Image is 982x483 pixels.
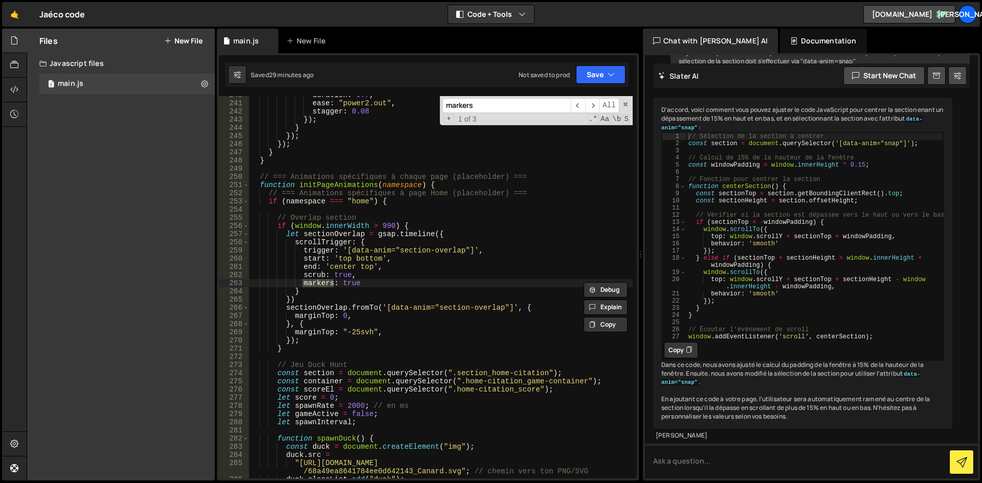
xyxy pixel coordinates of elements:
[219,263,249,271] div: 261
[219,189,249,197] div: 252
[219,214,249,222] div: 255
[219,320,249,328] div: 268
[219,295,249,304] div: 265
[662,290,686,297] div: 21
[219,279,249,287] div: 263
[571,98,585,113] span: ​
[286,36,329,46] div: New File
[599,114,610,124] span: CaseSensitive Search
[219,426,249,434] div: 281
[454,115,481,123] span: 1 of 3
[219,116,249,124] div: 243
[27,53,215,74] div: Javascript files
[219,344,249,353] div: 271
[958,5,977,24] a: [PERSON_NAME]
[585,98,599,113] span: ​
[599,98,619,113] span: Alt-Enter
[658,71,699,81] h2: Slater AI
[219,238,249,246] div: 258
[662,226,686,233] div: 14
[219,205,249,214] div: 254
[219,107,249,116] div: 242
[662,176,686,183] div: 7
[219,410,249,418] div: 279
[662,197,686,204] div: 10
[269,71,314,79] div: 29 minutes ago
[219,369,249,377] div: 274
[233,36,259,46] div: main.js
[39,35,58,47] h2: Files
[519,71,570,79] div: Not saved to prod
[662,212,686,219] div: 12
[662,240,686,247] div: 16
[662,333,686,340] div: 27
[576,65,626,84] button: Save
[219,451,249,459] div: 284
[662,326,686,333] div: 26
[780,29,866,53] div: Documentation
[863,5,955,24] a: [DOMAIN_NAME]
[662,297,686,305] div: 22
[48,81,54,89] span: 1
[662,169,686,176] div: 6
[448,5,534,24] button: Code + Tools
[39,8,85,20] div: Jaéco code
[251,71,314,79] div: Saved
[662,269,686,276] div: 19
[219,165,249,173] div: 249
[442,98,571,113] input: Search for
[219,402,249,410] div: 278
[662,312,686,319] div: 24
[662,140,686,147] div: 2
[662,190,686,197] div: 9
[662,183,686,190] div: 8
[584,300,628,315] button: Explain
[653,98,952,429] div: D'accord, voici comment vous pouvez ajuster le code JavaScript pour centrer la section enant un d...
[219,459,249,475] div: 285
[219,140,249,148] div: 246
[443,114,454,123] span: Toggle Replace mode
[662,154,686,162] div: 4
[2,2,27,27] a: 🤙
[662,219,686,226] div: 13
[662,247,686,255] div: 17
[662,162,686,169] div: 5
[219,173,249,181] div: 250
[219,271,249,279] div: 262
[219,353,249,361] div: 272
[219,246,249,255] div: 259
[671,40,970,74] div: ok je ne veux pas la moitié mais plutot 15% en haut et 15% en bas pour le dépassement, de plus la...
[219,434,249,443] div: 282
[611,114,622,124] span: Whole Word Search
[219,148,249,156] div: 247
[219,304,249,312] div: 266
[643,29,778,53] div: Chat with [PERSON_NAME] AI
[662,305,686,312] div: 23
[584,282,628,297] button: Debug
[164,37,203,45] button: New File
[219,197,249,205] div: 253
[219,132,249,140] div: 245
[219,287,249,295] div: 264
[219,124,249,132] div: 244
[656,431,950,440] div: [PERSON_NAME]
[662,147,686,154] div: 3
[584,317,628,332] button: Copy
[219,394,249,402] div: 277
[662,276,686,290] div: 20
[219,156,249,165] div: 248
[623,114,630,124] span: Search In Selection
[661,116,923,131] code: data-anim="snap"
[219,336,249,344] div: 270
[662,319,686,326] div: 25
[662,133,686,140] div: 1
[219,385,249,394] div: 276
[219,418,249,426] div: 280
[39,74,215,94] div: 16764/45809.js
[219,312,249,320] div: 267
[219,377,249,385] div: 275
[219,443,249,451] div: 283
[662,233,686,240] div: 15
[219,181,249,189] div: 251
[219,328,249,336] div: 269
